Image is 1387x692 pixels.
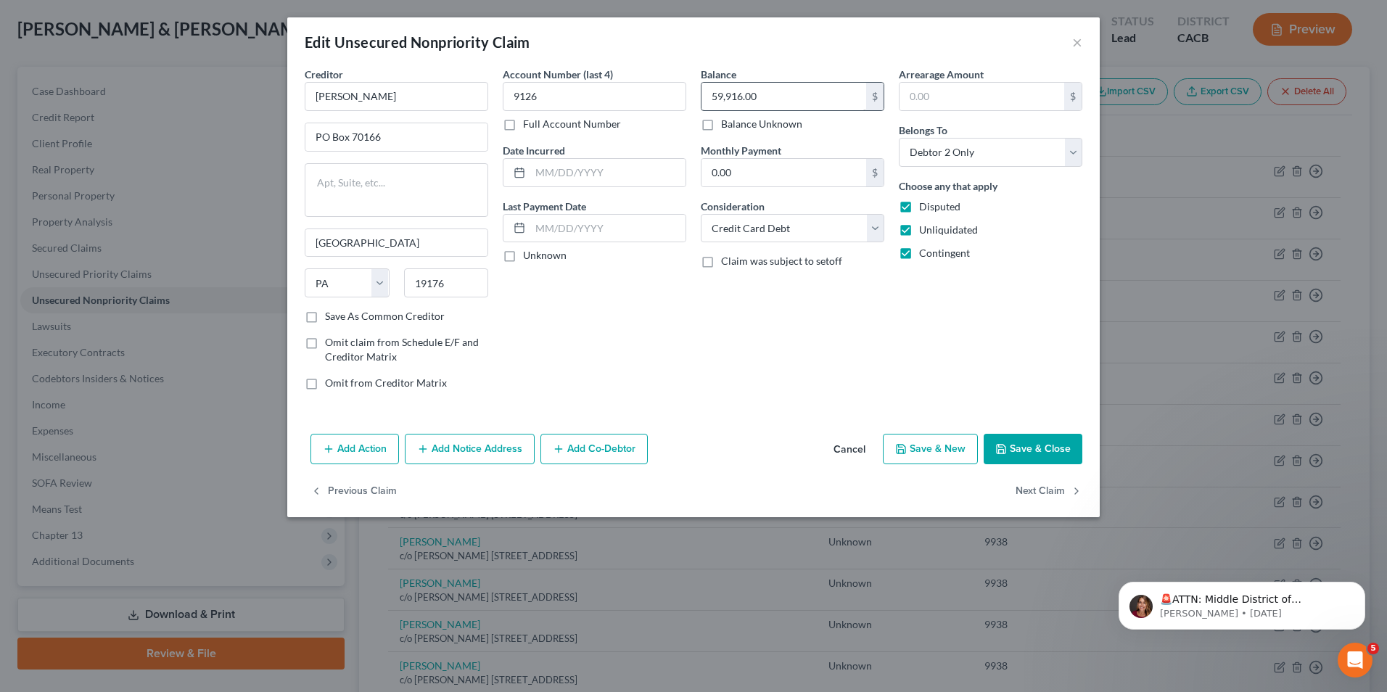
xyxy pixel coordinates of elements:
input: MM/DD/YYYY [530,159,686,186]
label: Choose any that apply [899,178,997,194]
button: Previous Claim [310,476,397,506]
input: MM/DD/YYYY [530,215,686,242]
input: 0.00 [701,83,866,110]
input: 0.00 [900,83,1064,110]
button: Save & New [883,434,978,464]
button: Add Co-Debtor [540,434,648,464]
input: Enter address... [305,123,487,151]
button: × [1072,33,1082,51]
iframe: Intercom live chat [1338,643,1372,677]
input: XXXX [503,82,686,111]
button: Next Claim [1016,476,1082,506]
label: Date Incurred [503,143,565,158]
span: Claim was subject to setoff [721,255,842,267]
div: $ [866,83,884,110]
label: Unknown [523,248,567,263]
label: Consideration [701,199,765,214]
span: Creditor [305,68,343,81]
label: Arrearage Amount [899,67,984,82]
span: Omit claim from Schedule E/F and Creditor Matrix [325,336,479,363]
button: Add Notice Address [405,434,535,464]
label: Account Number (last 4) [503,67,613,82]
button: Save & Close [984,434,1082,464]
input: Enter city... [305,229,487,257]
div: Edit Unsecured Nonpriority Claim [305,32,530,52]
label: Full Account Number [523,117,621,131]
span: Contingent [919,247,970,259]
label: Monthly Payment [701,143,781,158]
button: Add Action [310,434,399,464]
label: Save As Common Creditor [325,309,445,324]
input: Search creditor by name... [305,82,488,111]
input: Enter zip... [404,268,489,297]
div: $ [1064,83,1082,110]
label: Last Payment Date [503,199,586,214]
label: Balance Unknown [721,117,802,131]
iframe: Intercom notifications message [1097,551,1387,653]
button: Cancel [822,435,877,464]
span: Disputed [919,200,960,213]
div: $ [866,159,884,186]
span: Unliquidated [919,223,978,236]
input: 0.00 [701,159,866,186]
label: Balance [701,67,736,82]
span: 5 [1367,643,1379,654]
span: Omit from Creditor Matrix [325,376,447,389]
span: Belongs To [899,124,947,136]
